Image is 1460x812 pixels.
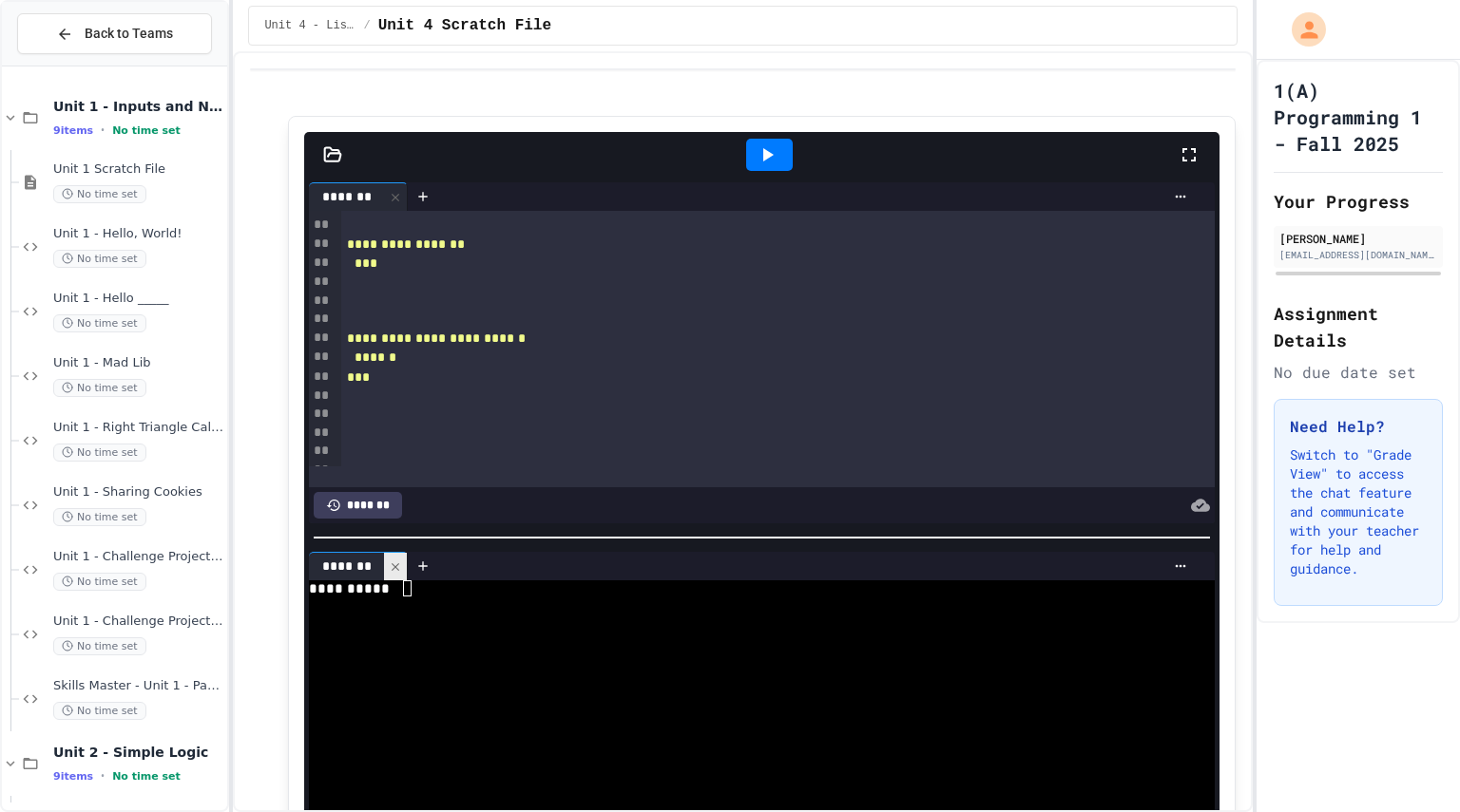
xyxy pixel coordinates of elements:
[53,614,223,630] span: Unit 1 - Challenge Project - Ancient Pyramid
[1274,361,1443,384] div: No due date set
[53,250,146,268] span: No time set
[53,379,146,397] span: No time set
[85,24,173,44] span: Back to Teams
[1272,8,1331,51] div: My Account
[378,14,551,37] span: Unit 4 Scratch File
[53,124,93,137] span: 9 items
[53,98,223,115] span: Unit 1 - Inputs and Numbers
[53,355,223,371] span: Unit 1 - Mad Lib
[53,185,146,203] span: No time set
[53,637,146,655] span: No time set
[112,124,181,137] span: No time set
[53,508,146,526] span: No time set
[1279,230,1437,247] div: [PERSON_NAME]
[17,13,212,54] button: Back to Teams
[1279,248,1437,262] div: [EMAIL_ADDRESS][DOMAIN_NAME]
[53,702,146,720] span: No time set
[53,444,146,462] span: No time set
[1274,300,1443,353] h2: Assignment Details
[53,770,93,783] span: 9 items
[101,768,105,784] span: •
[53,161,223,178] span: Unit 1 Scratch File
[363,18,370,33] span: /
[264,18,355,33] span: Unit 4 - Lists
[53,573,146,591] span: No time set
[1274,188,1443,215] h2: Your Progress
[112,770,181,783] span: No time set
[53,484,223,500] span: Unit 1 - Sharing Cookies
[1274,77,1443,157] h1: 1(A) Programming 1 - Fall 2025
[53,549,223,565] span: Unit 1 - Challenge Project - Cat Years Calculator
[53,314,146,332] span: No time set
[53,744,223,761] span: Unit 2 - Simple Logic
[1290,445,1427,578] p: Switch to "Grade View" to access the chat feature and communicate with your teacher for help and ...
[53,678,223,694] span: Skills Master - Unit 1 - Parakeet Calculator
[53,226,223,242] span: Unit 1 - Hello, World!
[1290,415,1427,438] h3: Need Help?
[53,291,223,307] span: Unit 1 - Hello _____
[101,123,105,138] span: •
[53,420,223,436] span: Unit 1 - Right Triangle Calculator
